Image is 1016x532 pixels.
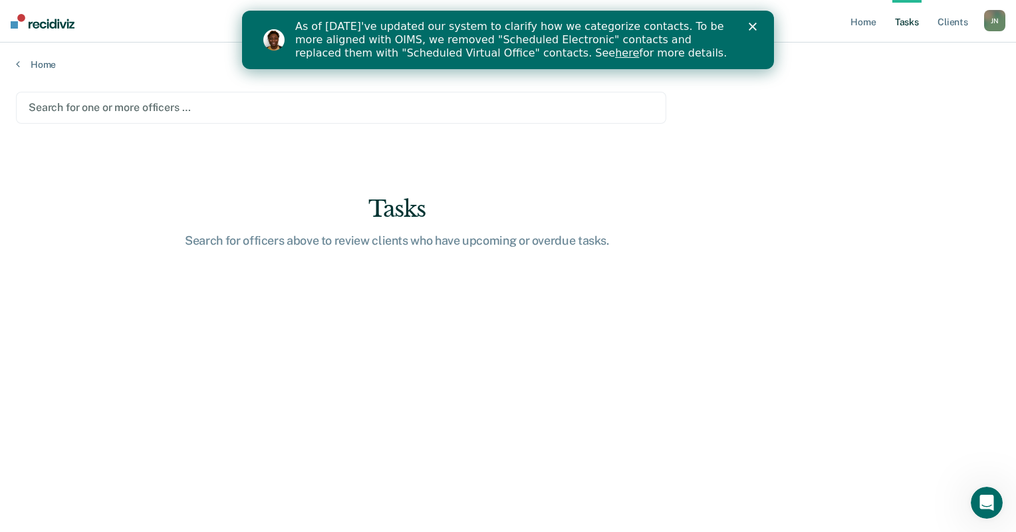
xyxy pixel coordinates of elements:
div: J N [984,10,1005,31]
div: Tasks [184,196,610,223]
div: Search for officers above to review clients who have upcoming or overdue tasks. [184,233,610,248]
iframe: Intercom live chat [971,487,1003,519]
img: Recidiviz [11,14,74,29]
div: Close [507,12,520,20]
a: Home [16,59,1000,70]
iframe: Intercom live chat banner [242,11,774,69]
a: here [373,36,397,49]
button: JN [984,10,1005,31]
